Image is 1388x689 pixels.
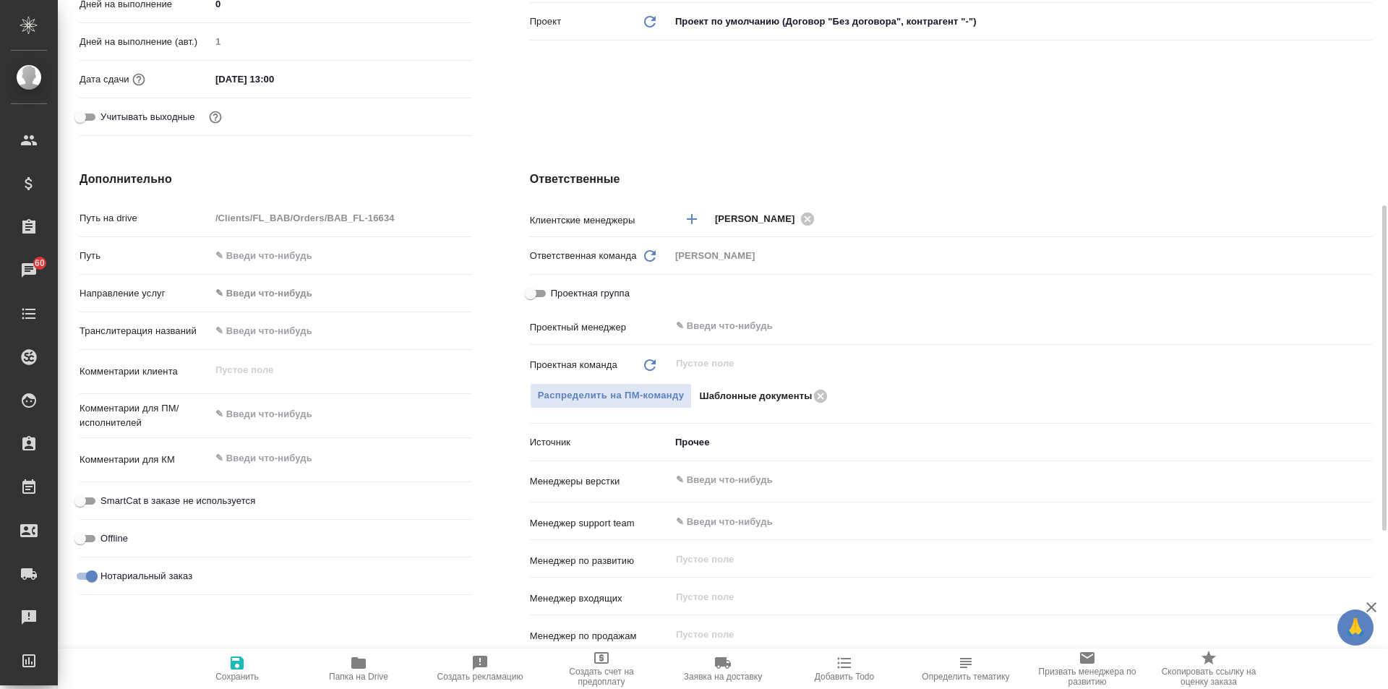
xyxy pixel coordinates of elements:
[1364,325,1367,328] button: Open
[1337,609,1374,646] button: 🙏
[215,672,259,682] span: Сохранить
[670,244,1372,268] div: [PERSON_NAME]
[215,286,455,301] div: ✎ Введи что-нибудь
[684,672,762,682] span: Заявка на доставку
[100,494,255,508] span: SmartCat в заказе не используется
[670,430,1372,455] div: Прочее
[530,554,670,568] p: Менеджер по развитию
[1364,521,1367,523] button: Open
[80,171,472,188] h4: Дополнительно
[1364,218,1367,221] button: Open
[176,649,298,689] button: Сохранить
[530,14,562,29] p: Проект
[699,389,812,403] p: Шаблонные документы
[530,516,670,531] p: Менеджер support team
[100,110,195,124] span: Учитывать выходные
[210,320,472,341] input: ✎ Введи что-нибудь
[329,672,388,682] span: Папка на Drive
[80,249,210,263] p: Путь
[674,550,1338,568] input: Пустое поле
[80,324,210,338] p: Транслитерация названий
[922,672,1009,682] span: Определить тематику
[80,72,129,87] p: Дата сдачи
[26,256,53,270] span: 60
[541,649,662,689] button: Создать счет на предоплату
[206,108,225,127] button: Выбери, если сб и вс нужно считать рабочими днями для выполнения заказа.
[210,69,337,90] input: ✎ Введи что-нибудь
[530,213,670,228] p: Клиентские менеджеры
[674,625,1338,643] input: Пустое поле
[80,286,210,301] p: Направление услуг
[437,672,523,682] span: Создать рекламацию
[530,171,1372,188] h4: Ответственные
[1035,667,1139,687] span: Призвать менеджера по развитию
[210,281,472,306] div: ✎ Введи что-нибудь
[715,212,804,226] span: [PERSON_NAME]
[100,531,128,546] span: Offline
[662,649,784,689] button: Заявка на доставку
[80,35,210,49] p: Дней на выполнение (авт.)
[905,649,1027,689] button: Определить тематику
[530,591,670,606] p: Менеджер входящих
[80,211,210,226] p: Путь на drive
[1343,612,1368,643] span: 🙏
[80,401,210,430] p: Комментарии для ПМ/исполнителей
[530,435,670,450] p: Источник
[100,569,192,583] span: Нотариальный заказ
[674,588,1338,605] input: Пустое поле
[784,649,905,689] button: Добавить Todo
[530,474,670,489] p: Менеджеры верстки
[1157,667,1261,687] span: Скопировать ссылку на оценку заказа
[530,320,670,335] p: Проектный менеджер
[1148,649,1269,689] button: Скопировать ссылку на оценку заказа
[210,245,472,266] input: ✎ Введи что-нибудь
[715,210,819,228] div: [PERSON_NAME]
[530,383,693,408] button: Распределить на ПМ-команду
[419,649,541,689] button: Создать рекламацию
[674,355,1338,372] input: Пустое поле
[210,207,472,228] input: Пустое поле
[674,317,1319,335] input: ✎ Введи что-нибудь
[1027,649,1148,689] button: Призвать менеджера по развитию
[551,286,630,301] span: Проектная группа
[80,453,210,467] p: Комментарии для КМ
[549,667,654,687] span: Создать счет на предоплату
[674,471,1319,489] input: ✎ Введи что-нибудь
[530,629,670,643] p: Менеджер по продажам
[530,358,617,372] p: Проектная команда
[1364,479,1367,482] button: Open
[674,513,1319,530] input: ✎ Введи что-нибудь
[210,31,472,52] input: Пустое поле
[670,9,1372,34] div: Проект по умолчанию (Договор "Без договора", контрагент "-")
[4,252,54,288] a: 60
[538,388,685,404] span: Распределить на ПМ-команду
[674,202,709,236] button: Добавить менеджера
[530,249,637,263] p: Ответственная команда
[80,364,210,379] p: Комментарии клиента
[129,70,148,89] button: Если добавить услуги и заполнить их объемом, то дата рассчитается автоматически
[815,672,874,682] span: Добавить Todo
[298,649,419,689] button: Папка на Drive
